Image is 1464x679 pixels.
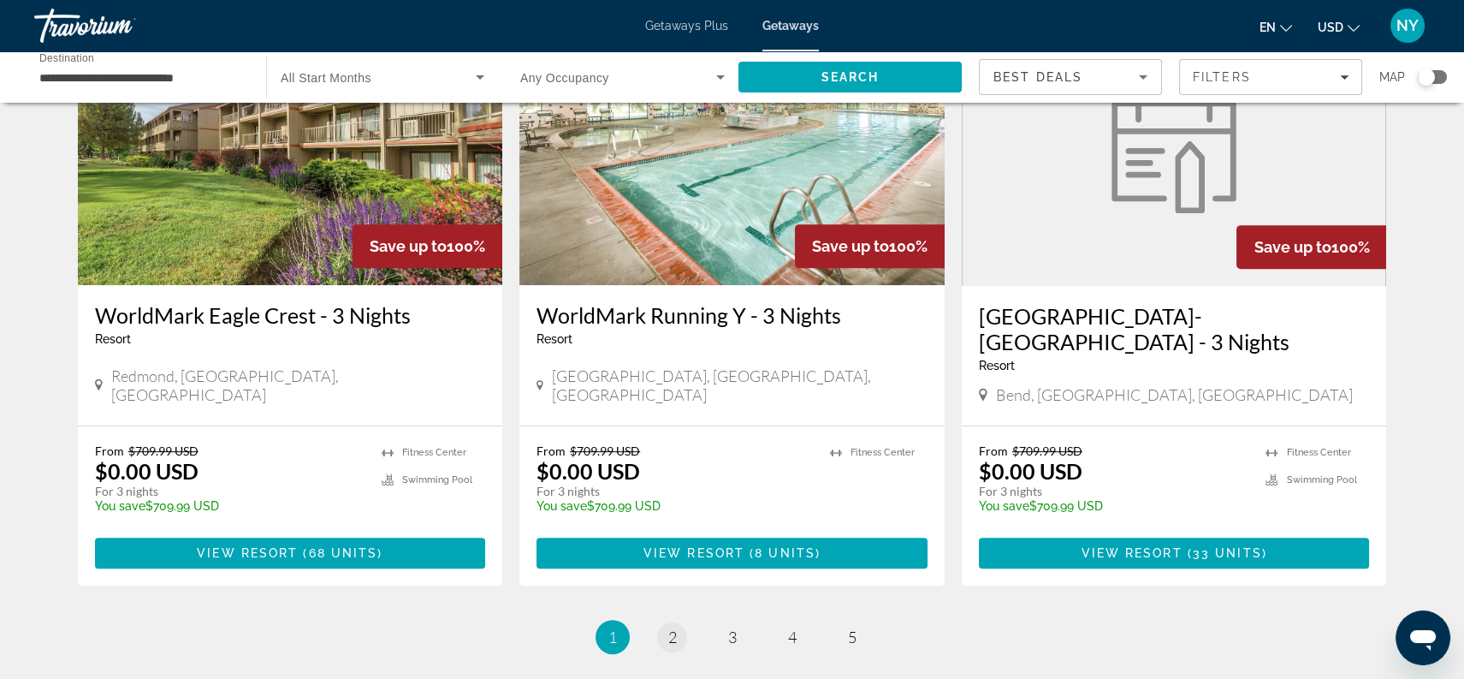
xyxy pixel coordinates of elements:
[1260,15,1292,39] button: Change language
[95,499,145,513] span: You save
[370,237,447,255] span: Save up to
[402,447,466,458] span: Fitness Center
[1318,15,1360,39] button: Change currency
[536,332,572,346] span: Resort
[744,546,821,560] span: ( )
[1193,546,1262,560] span: 33 units
[298,546,382,560] span: ( )
[552,366,928,404] span: [GEOGRAPHIC_DATA], [GEOGRAPHIC_DATA], [GEOGRAPHIC_DATA]
[39,52,94,63] span: Destination
[95,538,486,569] button: View Resort(68 units)
[979,499,1029,513] span: You save
[979,484,1249,499] p: For 3 nights
[979,444,1008,458] span: From
[1182,546,1267,560] span: ( )
[520,71,609,85] span: Any Occupancy
[738,62,962,92] button: Search
[197,546,298,560] span: View Resort
[812,237,889,255] span: Save up to
[1379,65,1405,89] span: Map
[536,302,928,328] a: WorldMark Running Y - 3 Nights
[1286,474,1356,485] span: Swimming Pool
[979,303,1370,354] a: [GEOGRAPHIC_DATA]-[GEOGRAPHIC_DATA] - 3 Nights
[979,499,1249,513] p: $709.99 USD
[795,224,945,268] div: 100%
[1286,447,1350,458] span: Fitness Center
[281,71,371,85] span: All Start Months
[1396,17,1419,34] span: NY
[1385,8,1430,44] button: User Menu
[111,366,485,404] span: Redmond, [GEOGRAPHIC_DATA], [GEOGRAPHIC_DATA]
[95,499,365,513] p: $709.99 USD
[536,458,640,484] p: $0.00 USD
[788,628,797,646] span: 4
[402,474,472,485] span: Swimming Pool
[78,11,503,285] img: WorldMark Eagle Crest - 3 Nights
[1254,238,1331,256] span: Save up to
[128,444,199,458] span: $709.99 USD
[570,444,640,458] span: $709.99 USD
[821,70,880,84] span: Search
[1179,59,1362,95] button: Filters
[848,628,856,646] span: 5
[1318,21,1343,34] span: USD
[608,628,617,646] span: 1
[755,546,815,560] span: 8 units
[1012,444,1082,458] span: $709.99 USD
[1193,70,1251,84] span: Filters
[1396,611,1450,665] iframe: Button to launch messaging window
[993,70,1082,84] span: Best Deals
[78,620,1387,654] nav: Pagination
[1260,21,1276,34] span: en
[536,538,928,569] button: View Resort(8 units)
[34,3,205,48] a: Travorium
[668,628,677,646] span: 2
[851,447,915,458] span: Fitness Center
[95,444,124,458] span: From
[39,68,244,88] input: Select destination
[993,67,1147,87] mat-select: Sort by
[762,19,819,33] a: Getaways
[309,546,378,560] span: 68 units
[536,499,813,513] p: $709.99 USD
[95,332,131,346] span: Resort
[643,546,744,560] span: View Resort
[728,628,737,646] span: 3
[962,11,1387,286] a: WorldMark Bend-Seventh Mountain Resort - 3 Nights
[536,444,566,458] span: From
[1082,546,1182,560] span: View Resort
[645,19,728,33] a: Getaways Plus
[996,385,1353,404] span: Bend, [GEOGRAPHIC_DATA], [GEOGRAPHIC_DATA]
[95,458,199,484] p: $0.00 USD
[979,359,1015,372] span: Resort
[519,11,945,285] img: WorldMark Running Y - 3 Nights
[353,224,502,268] div: 100%
[979,538,1370,569] button: View Resort(33 units)
[979,458,1082,484] p: $0.00 USD
[1236,225,1386,269] div: 100%
[95,484,365,499] p: For 3 nights
[536,499,587,513] span: You save
[1101,85,1247,213] img: WorldMark Bend-Seventh Mountain Resort - 3 Nights
[536,484,813,499] p: For 3 nights
[95,302,486,328] a: WorldMark Eagle Crest - 3 Nights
